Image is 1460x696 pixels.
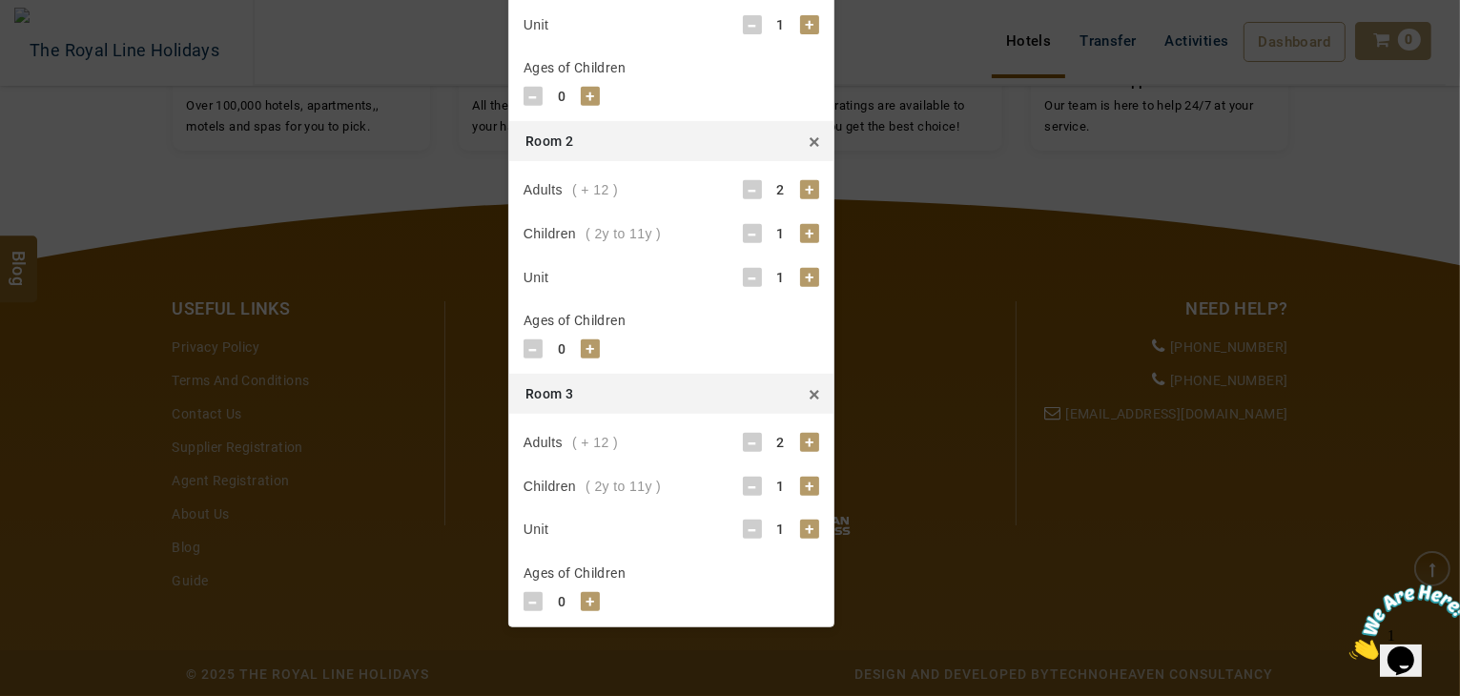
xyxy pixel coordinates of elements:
[581,592,600,611] div: +
[743,433,762,452] div: -
[586,479,661,494] span: ( 2y to 11y )
[762,15,800,34] div: 1
[762,224,800,243] div: 1
[524,15,559,34] div: Unit
[743,224,762,243] div: -
[524,433,618,452] div: Adults
[800,15,819,34] div: +
[762,520,800,539] div: 1
[524,339,543,358] div: -
[743,180,762,199] div: -
[800,224,819,243] div: +
[743,520,762,539] div: -
[581,87,600,106] div: +
[525,386,573,401] span: Room 3
[586,226,661,241] span: ( 2y to 11y )
[800,180,819,199] div: +
[800,477,819,496] div: +
[525,133,573,149] span: Room 2
[524,87,543,106] div: -
[762,477,800,496] div: 1
[743,15,762,34] div: -
[800,268,819,287] div: +
[524,520,559,539] div: Unit
[581,339,600,358] div: +
[524,592,543,611] div: -
[762,180,800,199] div: 2
[524,477,661,496] div: Children
[800,433,819,452] div: +
[524,311,819,330] div: Ages of Children
[543,339,581,358] div: 0
[743,477,762,496] div: -
[8,8,126,83] img: Chat attention grabber
[809,127,820,156] span: ×
[543,87,581,106] div: 0
[543,592,581,611] div: 0
[762,433,800,452] div: 2
[524,58,819,77] div: Ages of Children
[524,224,661,243] div: Children
[524,563,819,583] div: Ages of Children
[1342,577,1460,667] iframe: chat widget
[524,180,618,199] div: Adults
[572,435,618,450] span: ( + 12 )
[8,8,15,24] span: 1
[524,268,559,287] div: Unit
[800,520,819,539] div: +
[762,268,800,287] div: 1
[572,182,618,197] span: ( + 12 )
[809,379,820,409] span: ×
[743,268,762,287] div: -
